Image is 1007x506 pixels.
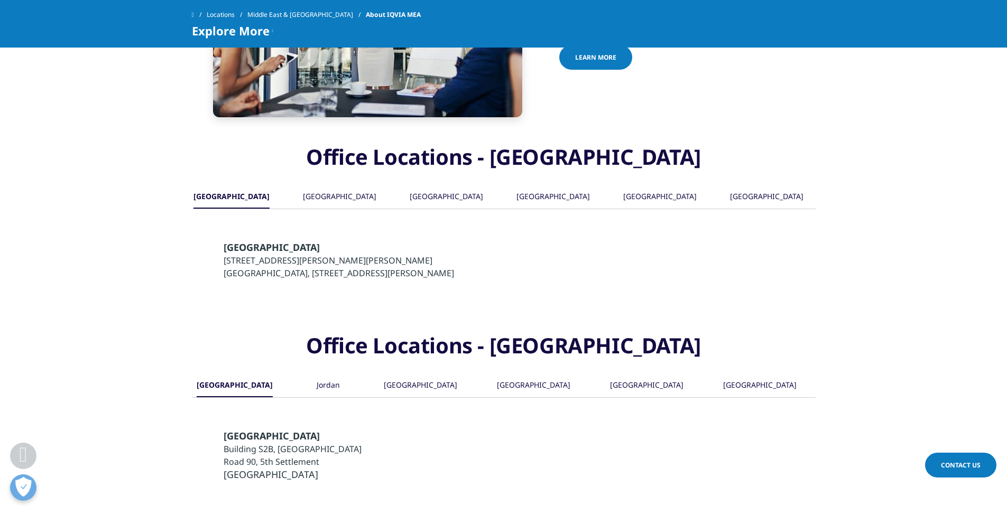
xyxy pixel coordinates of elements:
[247,5,366,24] a: Middle East & [GEOGRAPHIC_DATA]
[495,374,570,397] button: [GEOGRAPHIC_DATA]
[410,186,483,209] div: [GEOGRAPHIC_DATA]
[408,186,483,209] button: [GEOGRAPHIC_DATA]
[728,186,803,209] button: [GEOGRAPHIC_DATA]
[623,186,697,209] div: [GEOGRAPHIC_DATA]
[941,461,981,470] span: Contact Us
[195,374,273,397] button: [GEOGRAPHIC_DATA]
[224,254,454,267] li: [STREET_ADDRESS][PERSON_NAME][PERSON_NAME]
[608,374,683,397] button: [GEOGRAPHIC_DATA]
[192,24,270,37] span: Explore More
[224,443,362,455] li: Building S2B, [GEOGRAPHIC_DATA]
[723,374,797,397] div: [GEOGRAPHIC_DATA]
[575,53,616,62] span: Learn more
[301,186,376,209] button: [GEOGRAPHIC_DATA]
[559,45,632,70] a: Learn more
[366,5,421,24] span: About IQVIA MEA
[722,374,797,397] button: [GEOGRAPHIC_DATA]
[311,374,344,397] button: Jordan
[516,186,590,209] div: [GEOGRAPHIC_DATA]
[622,186,697,209] button: [GEOGRAPHIC_DATA]
[224,241,320,254] span: [GEOGRAPHIC_DATA]
[224,455,362,468] li: Road 90, 5th Settlement
[497,374,570,397] div: [GEOGRAPHIC_DATA]
[192,332,816,374] h3: Office Locations - [GEOGRAPHIC_DATA]
[224,429,320,442] span: [GEOGRAPHIC_DATA]
[303,186,376,209] div: [GEOGRAPHIC_DATA]
[384,374,457,397] div: [GEOGRAPHIC_DATA]
[382,374,457,397] button: [GEOGRAPHIC_DATA]
[925,453,996,477] a: Contact Us
[610,374,683,397] div: [GEOGRAPHIC_DATA]
[730,186,803,209] div: [GEOGRAPHIC_DATA]
[317,374,340,397] div: Jordan
[192,144,816,186] h3: Office Locations - [GEOGRAPHIC_DATA]
[224,468,318,481] span: [GEOGRAPHIC_DATA]
[207,5,247,24] a: Locations
[515,186,590,209] button: [GEOGRAPHIC_DATA]
[197,374,273,397] div: [GEOGRAPHIC_DATA]
[224,267,454,279] li: [GEOGRAPHIC_DATA], [STREET_ADDRESS][PERSON_NAME]
[192,186,270,209] button: [GEOGRAPHIC_DATA]
[10,474,36,501] button: Open Preferences
[193,186,270,209] div: [GEOGRAPHIC_DATA]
